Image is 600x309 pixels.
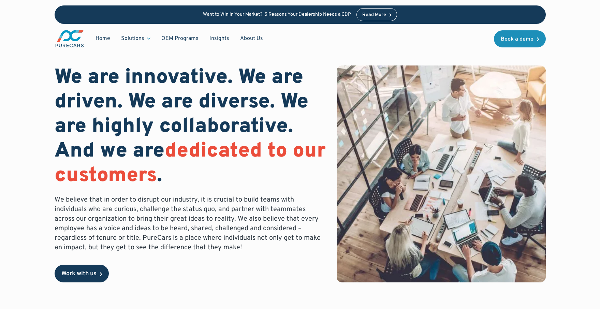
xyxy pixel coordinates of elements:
a: main [55,29,85,48]
a: Insights [204,32,235,45]
h1: We are innovative. We are driven. We are diverse. We are highly collaborative. And we are . [55,65,326,188]
a: About Us [235,32,268,45]
a: Read More [356,8,397,21]
img: purecars logo [55,29,85,48]
p: Want to Win in Your Market? 5 Reasons Your Dealership Needs a CDP [203,12,351,18]
span: dedicated to our customers [55,138,326,189]
a: OEM Programs [156,32,204,45]
div: Solutions [121,35,144,42]
div: Solutions [116,32,156,45]
p: We believe that in order to disrupt our industry, it is crucial to build teams with individuals w... [55,195,326,252]
a: Work with us [55,265,109,282]
a: Book a demo [494,30,546,47]
div: Work with us [61,271,97,277]
div: Book a demo [501,36,533,42]
a: Home [90,32,116,45]
img: bird eye view of a team working together [337,65,545,282]
div: Read More [362,13,386,17]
